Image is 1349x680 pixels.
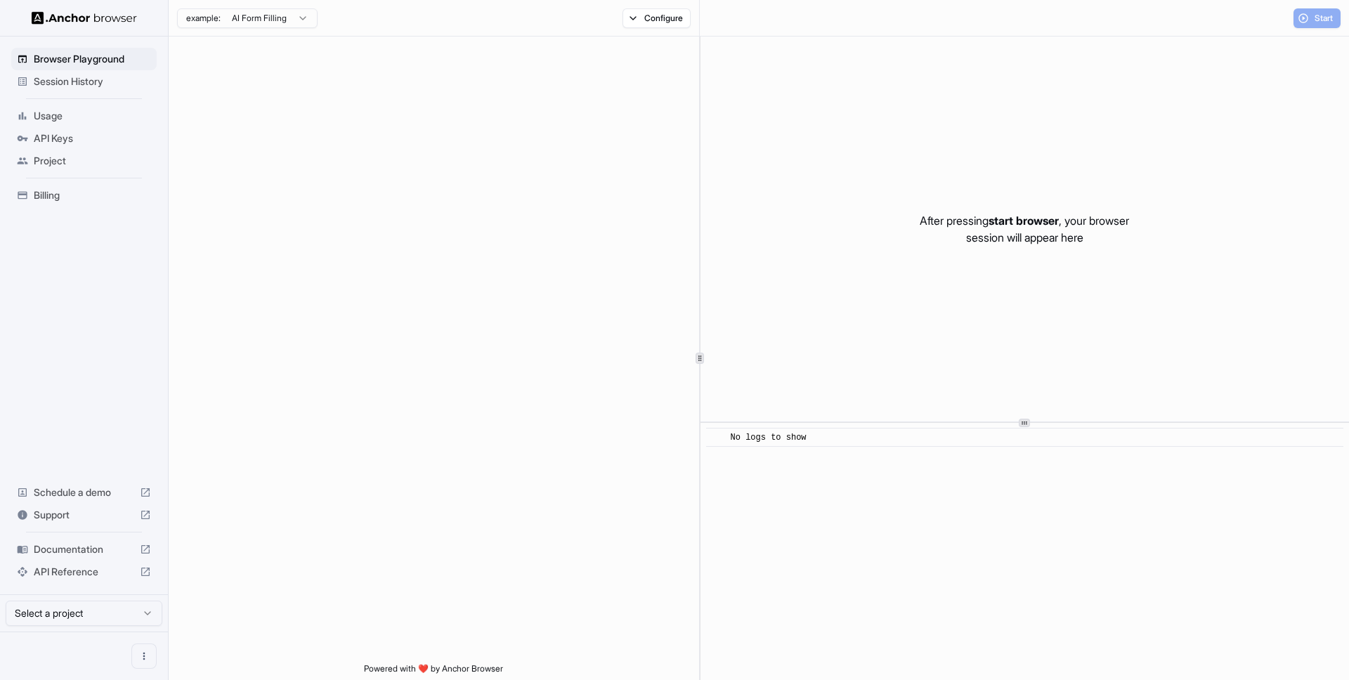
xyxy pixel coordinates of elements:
span: Schedule a demo [34,485,134,499]
span: API Reference [34,565,134,579]
span: Billing [34,188,151,202]
div: API Keys [11,127,157,150]
span: Support [34,508,134,522]
p: After pressing , your browser session will appear here [920,212,1129,246]
span: start browser [989,214,1059,228]
span: Documentation [34,542,134,556]
span: Browser Playground [34,52,151,66]
div: Session History [11,70,157,93]
div: Browser Playground [11,48,157,70]
span: Usage [34,109,151,123]
span: API Keys [34,131,151,145]
span: Powered with ❤️ by Anchor Browser [364,663,503,680]
span: Session History [34,74,151,89]
div: Project [11,150,157,172]
button: Open menu [131,643,157,669]
span: Project [34,154,151,168]
div: API Reference [11,561,157,583]
div: Documentation [11,538,157,561]
div: Support [11,504,157,526]
div: Usage [11,105,157,127]
img: Anchor Logo [32,11,137,25]
div: Billing [11,184,157,207]
span: example: [186,13,221,24]
span: No logs to show [731,433,807,443]
span: ​ [713,431,720,445]
button: Configure [623,8,691,28]
div: Schedule a demo [11,481,157,504]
